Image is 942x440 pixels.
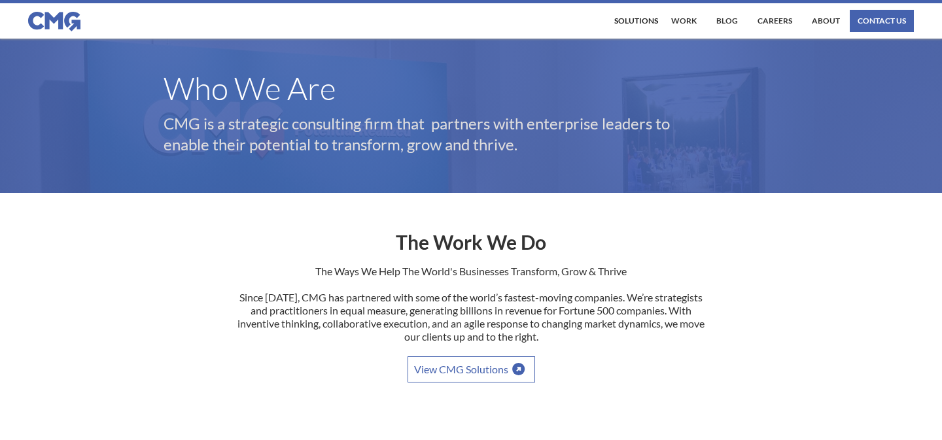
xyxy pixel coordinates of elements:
a: Blog [713,10,741,32]
a: About [809,10,843,32]
img: CMG logo in blue. [28,12,80,31]
p: CMG is a strategic consulting firm that partners with enterprise leaders to enable their potentia... [164,113,713,155]
a: Careers [754,10,795,32]
div: Solutions [614,17,658,25]
h2: The Work We Do [235,219,706,252]
div: contact us [858,17,906,25]
a: work [668,10,700,32]
h1: Who We Are [164,76,778,100]
p: The Ways We Help The World's Businesses Transform, Grow & Thrive Since [DATE], CMG has partnered ... [235,265,706,356]
a: View CMG Solutions [408,356,535,382]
